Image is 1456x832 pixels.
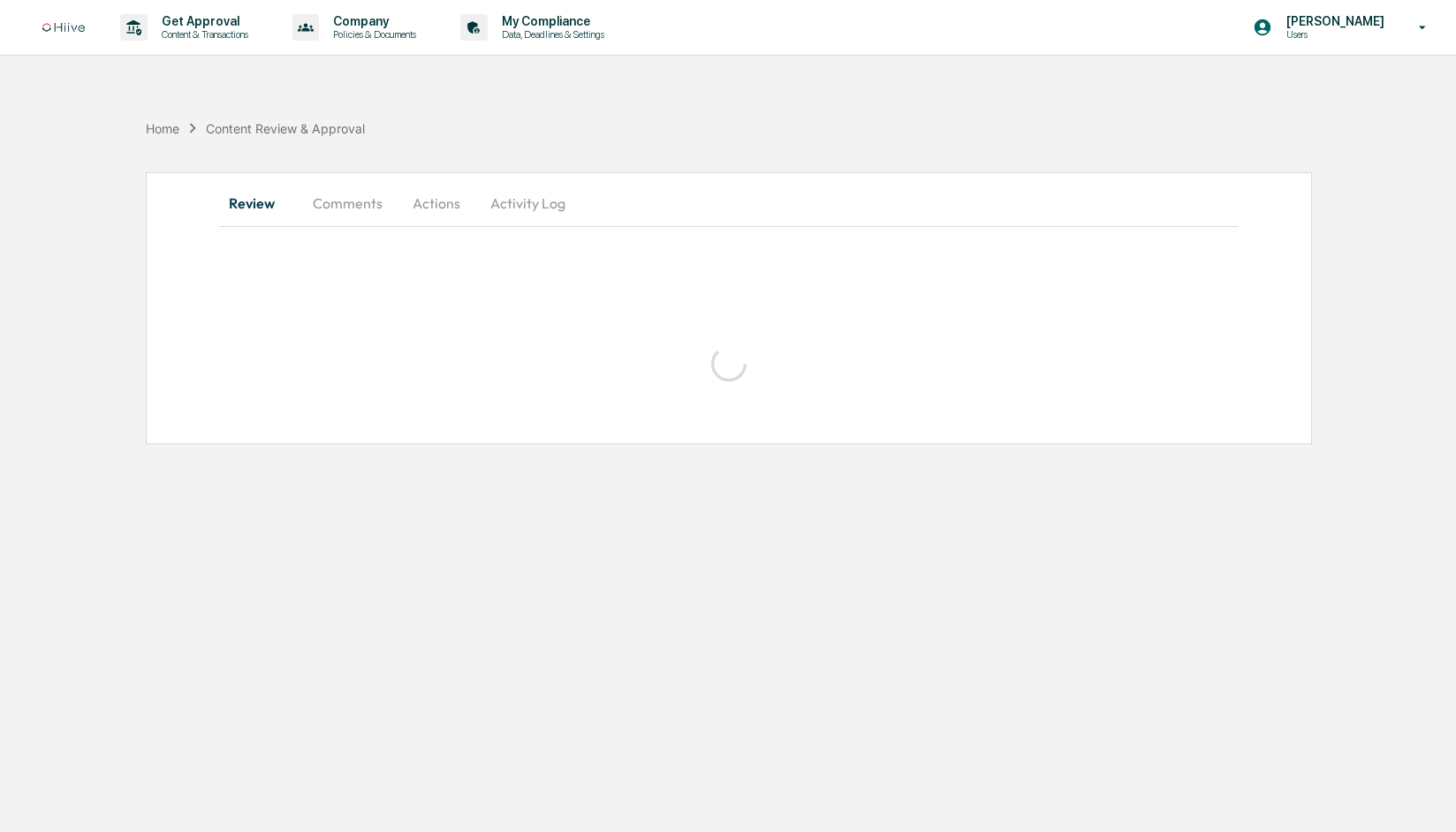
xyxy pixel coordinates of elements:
[206,121,365,136] div: Content Review & Approval
[1272,14,1393,28] p: [PERSON_NAME]
[397,182,476,224] button: Actions
[319,14,425,28] p: Company
[219,182,1239,224] div: secondary tabs example
[488,14,613,28] p: My Compliance
[148,28,257,41] p: Content & Transactions
[146,121,179,136] div: Home
[219,182,299,224] button: Review
[42,23,85,33] img: logo
[319,28,425,41] p: Policies & Documents
[1272,28,1393,41] p: Users
[148,14,257,28] p: Get Approval
[476,182,580,224] button: Activity Log
[488,28,613,41] p: Data, Deadlines & Settings
[299,182,397,224] button: Comments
